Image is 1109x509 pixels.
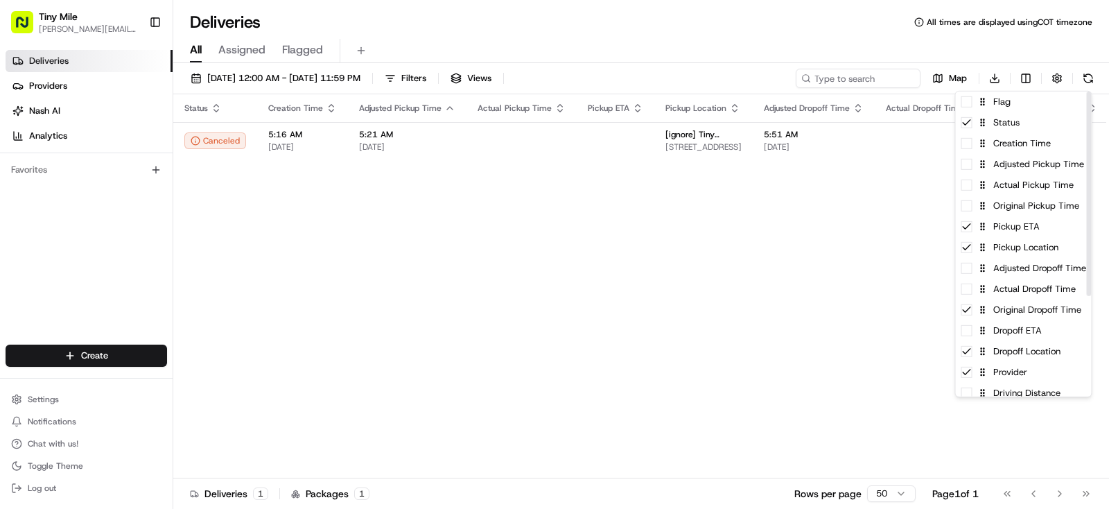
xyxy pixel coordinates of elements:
div: Adjusted Dropoff Time [956,258,1092,279]
p: Welcome 👋 [14,55,252,78]
div: Flag [956,92,1092,112]
div: We're available if you need us! [47,146,175,157]
div: 💻 [117,202,128,214]
div: Status [956,112,1092,133]
button: Start new chat [236,137,252,153]
div: Adjusted Pickup Time [956,154,1092,175]
span: Knowledge Base [28,201,106,215]
div: Original Pickup Time [956,196,1092,216]
a: 📗Knowledge Base [8,196,112,221]
div: Driving Distance [956,383,1092,404]
div: Dropoff ETA [956,320,1092,341]
input: Clear [36,89,229,104]
div: Pickup ETA [956,216,1092,237]
a: Powered byPylon [98,234,168,245]
div: Dropoff Location [956,341,1092,362]
div: Provider [956,362,1092,383]
div: Actual Dropoff Time [956,279,1092,300]
span: API Documentation [131,201,222,215]
span: Pylon [138,235,168,245]
div: 📗 [14,202,25,214]
div: Actual Pickup Time [956,175,1092,196]
img: Nash [14,14,42,42]
a: 💻API Documentation [112,196,228,221]
div: Pickup Location [956,237,1092,258]
div: Original Dropoff Time [956,300,1092,320]
div: Creation Time [956,133,1092,154]
div: Start new chat [47,132,227,146]
img: 1736555255976-a54dd68f-1ca7-489b-9aae-adbdc363a1c4 [14,132,39,157]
